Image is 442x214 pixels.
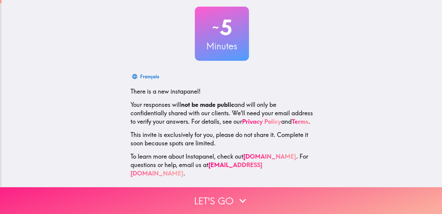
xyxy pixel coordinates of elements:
[195,40,249,52] h3: Minutes
[130,152,313,178] p: To learn more about Instapanel, check out . For questions or help, email us at .
[140,72,159,81] div: Français
[292,118,308,125] a: Terms
[130,101,313,126] p: Your responses will and will only be confidentially shared with our clients. We'll need your emai...
[211,18,220,36] span: ~
[195,15,249,40] h2: 5
[130,70,161,82] button: Français
[181,101,234,108] b: not be made public
[243,153,296,160] a: [DOMAIN_NAME]
[130,88,201,95] span: There is a new instapanel!
[242,118,281,125] a: Privacy Policy
[130,131,313,147] p: This invite is exclusively for you, please do not share it. Complete it soon because spots are li...
[130,161,262,177] a: [EMAIL_ADDRESS][DOMAIN_NAME]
